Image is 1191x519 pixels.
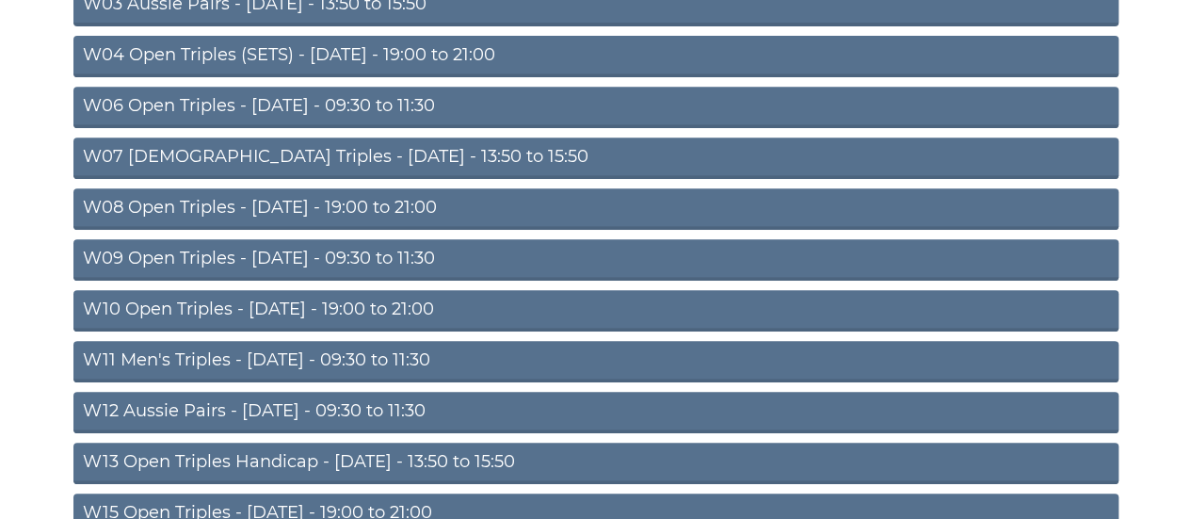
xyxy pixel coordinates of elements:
[73,239,1119,281] a: W09 Open Triples - [DATE] - 09:30 to 11:30
[73,87,1119,128] a: W06 Open Triples - [DATE] - 09:30 to 11:30
[73,341,1119,382] a: W11 Men's Triples - [DATE] - 09:30 to 11:30
[73,290,1119,332] a: W10 Open Triples - [DATE] - 19:00 to 21:00
[73,188,1119,230] a: W08 Open Triples - [DATE] - 19:00 to 21:00
[73,36,1119,77] a: W04 Open Triples (SETS) - [DATE] - 19:00 to 21:00
[73,138,1119,179] a: W07 [DEMOGRAPHIC_DATA] Triples - [DATE] - 13:50 to 15:50
[73,443,1119,484] a: W13 Open Triples Handicap - [DATE] - 13:50 to 15:50
[73,392,1119,433] a: W12 Aussie Pairs - [DATE] - 09:30 to 11:30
